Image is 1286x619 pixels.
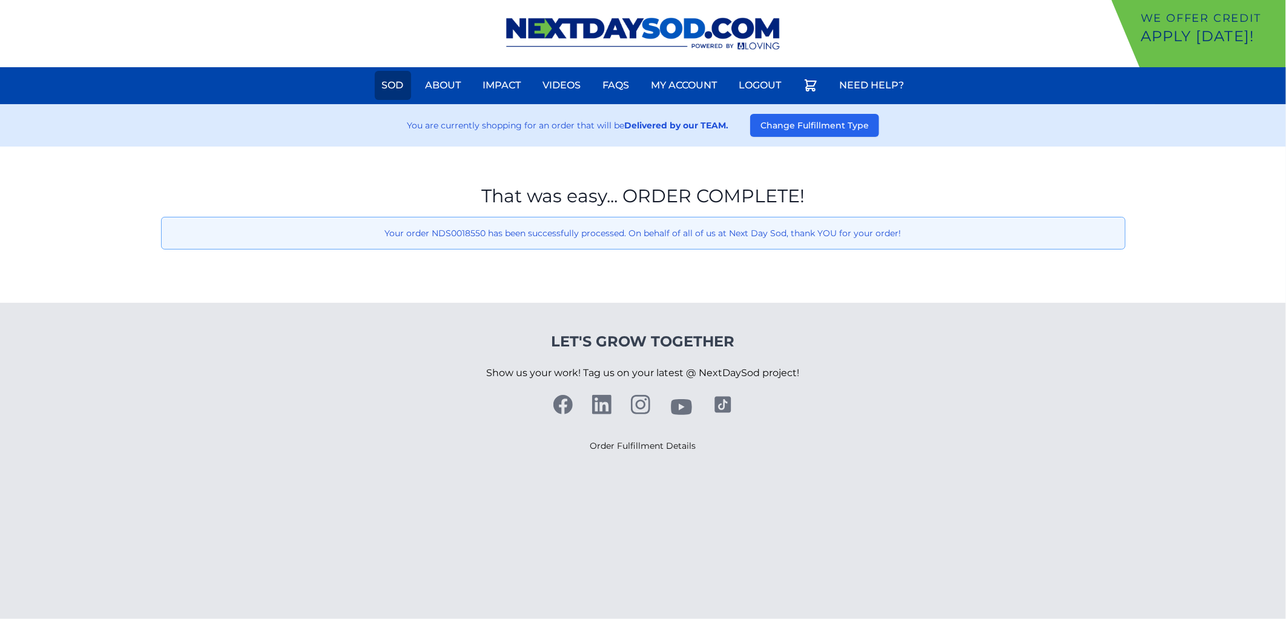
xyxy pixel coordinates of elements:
a: Order Fulfillment Details [590,440,696,451]
h4: Let's Grow Together [487,332,800,351]
strong: Delivered by our TEAM. [624,120,728,131]
p: Your order NDS0018550 has been successfully processed. On behalf of all of us at Next Day Sod, th... [171,227,1115,239]
p: We offer Credit [1141,10,1281,27]
a: My Account [644,71,725,100]
p: Apply [DATE]! [1141,27,1281,46]
a: Need Help? [833,71,912,100]
a: FAQs [596,71,637,100]
a: Logout [732,71,789,100]
button: Change Fulfillment Type [750,114,879,137]
a: Impact [476,71,529,100]
h1: That was easy... ORDER COMPLETE! [161,185,1126,207]
a: Videos [536,71,589,100]
a: About [418,71,469,100]
p: Show us your work! Tag us on your latest @ NextDaySod project! [487,351,800,395]
a: Sod [375,71,411,100]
